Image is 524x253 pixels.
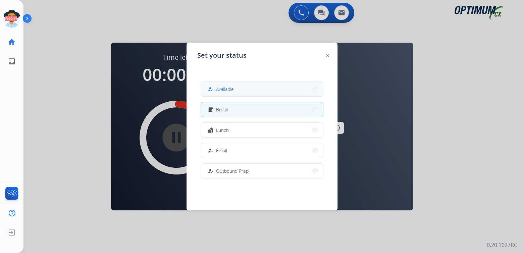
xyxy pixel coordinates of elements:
mat-icon: how_to_reg [208,148,213,153]
button: Break [201,102,323,117]
button: Email [201,143,323,158]
mat-icon: fastfood [208,127,213,133]
mat-icon: inbox [8,57,16,65]
button: Outbound Prep [201,164,323,178]
span: Outbound Prep [216,167,249,174]
mat-icon: how_to_reg [208,86,213,92]
mat-icon: free_breakfast [208,107,213,112]
p: 0.20.1027RC [487,241,517,249]
button: Lunch [201,123,323,137]
mat-icon: how_to_reg [208,168,213,174]
button: Available [201,82,323,96]
span: Email [216,147,227,154]
span: Set your status [197,51,247,60]
span: Available [216,86,234,93]
span: Break [216,106,228,113]
img: close-button [326,54,329,57]
span: Lunch [216,127,229,134]
mat-icon: home [8,38,16,46]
